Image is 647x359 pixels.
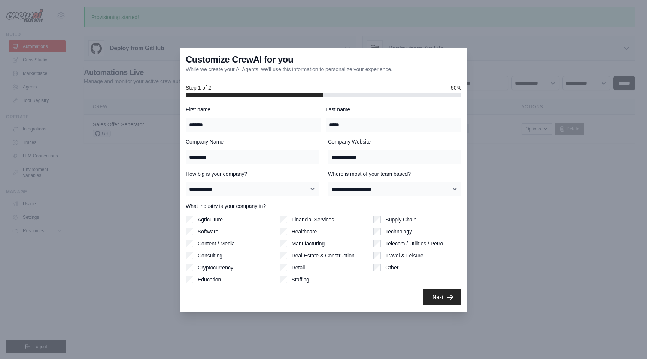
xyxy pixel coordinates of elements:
label: Cryptocurrency [198,264,233,271]
span: 50% [451,84,461,91]
label: Agriculture [198,216,223,223]
label: Supply Chain [385,216,416,223]
label: Manufacturing [292,240,325,247]
label: First name [186,106,321,113]
label: Consulting [198,252,222,259]
label: Where is most of your team based? [328,170,461,178]
label: Financial Services [292,216,334,223]
p: While we create your AI Agents, we'll use this information to personalize your experience. [186,66,392,73]
label: Company Name [186,138,319,145]
label: How big is your company? [186,170,319,178]
label: Telecom / Utilities / Petro [385,240,443,247]
button: Next [423,289,461,305]
label: Education [198,276,221,283]
label: Other [385,264,398,271]
label: Technology [385,228,412,235]
label: Healthcare [292,228,317,235]
label: What industry is your company in? [186,202,461,210]
label: Staffing [292,276,309,283]
label: Last name [326,106,461,113]
span: Step 1 of 2 [186,84,211,91]
label: Software [198,228,218,235]
h3: Customize CrewAI for you [186,54,293,66]
label: Content / Media [198,240,235,247]
label: Retail [292,264,305,271]
label: Company Website [328,138,461,145]
label: Travel & Leisure [385,252,423,259]
label: Real Estate & Construction [292,252,355,259]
